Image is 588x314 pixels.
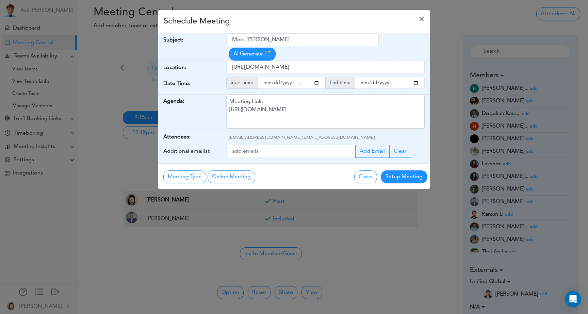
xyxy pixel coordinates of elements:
button: Close [413,10,430,29]
label: Additional email(s): [163,145,210,158]
strong: Subject: [163,37,183,43]
h4: Schedule Meeting [164,15,230,28]
span: End time: [325,77,355,89]
input: Recipient's email [226,145,356,158]
strong: Attendees: [163,134,191,140]
button: Close [354,170,377,183]
strong: Location: [163,65,186,70]
button: Clear [389,145,411,158]
span: Start time: [226,77,258,89]
button: Add Email [355,145,389,158]
input: starttime [257,77,326,89]
span: [EMAIL_ADDRESS][DOMAIN_NAME],[EMAIL_ADDRESS][DOMAIN_NAME] [229,135,375,140]
input: endtime [355,77,425,89]
span: × [419,15,424,23]
button: AI Generate 🪄 [229,48,276,61]
button: Online Meeting [208,170,255,183]
button: Meeting Type [163,170,206,183]
strong: Date Time: [163,81,190,86]
div: Meeting Link: [URL][DOMAIN_NAME] [226,95,425,129]
div: Open Intercom Messenger [565,291,581,307]
strong: Agenda: [163,99,184,104]
button: Setup Meeting [381,170,427,183]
